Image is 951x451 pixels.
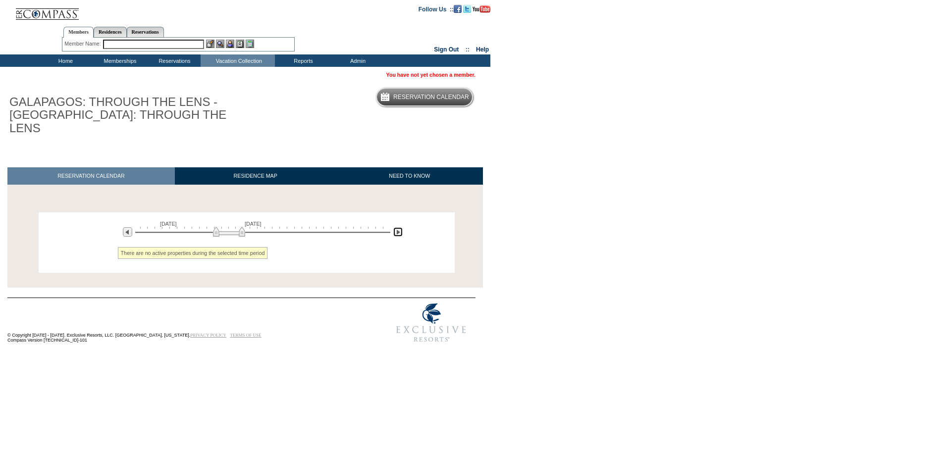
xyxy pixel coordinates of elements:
[419,5,454,13] td: Follow Us ::
[463,5,471,11] a: Follow us on Twitter
[226,40,234,48] img: Impersonate
[329,54,384,67] td: Admin
[64,40,103,48] div: Member Name:
[434,46,459,53] a: Sign Out
[236,40,244,48] img: Reservations
[473,5,490,11] a: Subscribe to our YouTube Channel
[127,27,164,37] a: Reservations
[190,333,226,338] a: PRIVACY POLICY
[275,54,329,67] td: Reports
[160,221,177,227] span: [DATE]
[216,40,224,48] img: View
[146,54,201,67] td: Reservations
[386,72,475,78] span: You have not yet chosen a member.
[336,167,483,185] a: NEED TO KNOW
[393,94,469,100] h5: Reservation Calendar
[206,40,214,48] img: b_edit.gif
[473,5,490,13] img: Subscribe to our YouTube Channel
[94,27,127,37] a: Residences
[466,46,470,53] span: ::
[454,5,462,13] img: Become our fan on Facebook
[463,5,471,13] img: Follow us on Twitter
[246,40,254,48] img: b_calculator.gif
[63,27,94,38] a: Members
[201,54,275,67] td: Vacation Collection
[230,333,262,338] a: TERMS OF USE
[37,54,92,67] td: Home
[387,298,475,348] img: Exclusive Resorts
[123,227,132,237] img: Previous
[7,167,175,185] a: RESERVATION CALENDAR
[393,227,403,237] img: Next
[454,5,462,11] a: Become our fan on Facebook
[7,94,229,137] h1: GALAPAGOS: THROUGH THE LENS - [GEOGRAPHIC_DATA]: THROUGH THE LENS
[118,247,268,259] div: There are no active properties during the selected time period
[175,167,336,185] a: RESIDENCE MAP
[7,299,354,348] td: © Copyright [DATE] - [DATE]. Exclusive Resorts, LLC. [GEOGRAPHIC_DATA], [US_STATE]. Compass Versi...
[92,54,146,67] td: Memberships
[476,46,489,53] a: Help
[245,221,262,227] span: [DATE]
